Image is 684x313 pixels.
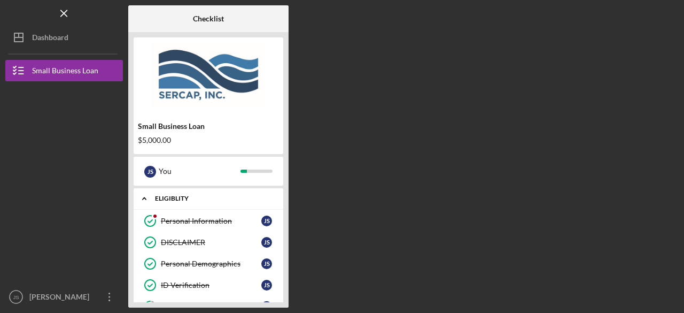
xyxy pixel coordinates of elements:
button: Dashboard [5,27,123,48]
div: J S [261,301,272,312]
text: JS [13,294,19,300]
div: Personal Information [161,217,261,225]
div: J S [261,237,272,248]
a: Personal DemographicsJS [139,253,278,274]
div: $5,000.00 [138,136,279,144]
a: ID VerificationJS [139,274,278,296]
div: J S [261,258,272,269]
div: [PERSON_NAME] [27,286,96,310]
div: Small Business Loan [32,60,98,84]
button: JS[PERSON_NAME] [5,286,123,308]
img: Product logo [134,43,283,107]
div: DISCLAIMER [161,238,261,247]
a: Personal InformationJS [139,210,278,232]
div: ID Verification [161,281,261,289]
div: Dashboard [32,27,68,51]
div: You [159,162,240,180]
a: DISCLAIMERJS [139,232,278,253]
div: Personal Demographics [161,259,261,268]
div: Eligiblity [155,195,270,202]
button: Small Business Loan [5,60,123,81]
div: J S [261,280,272,291]
div: J S [261,216,272,226]
div: Small Business Loan [138,122,279,131]
div: J S [144,166,156,178]
b: Checklist [193,14,224,23]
